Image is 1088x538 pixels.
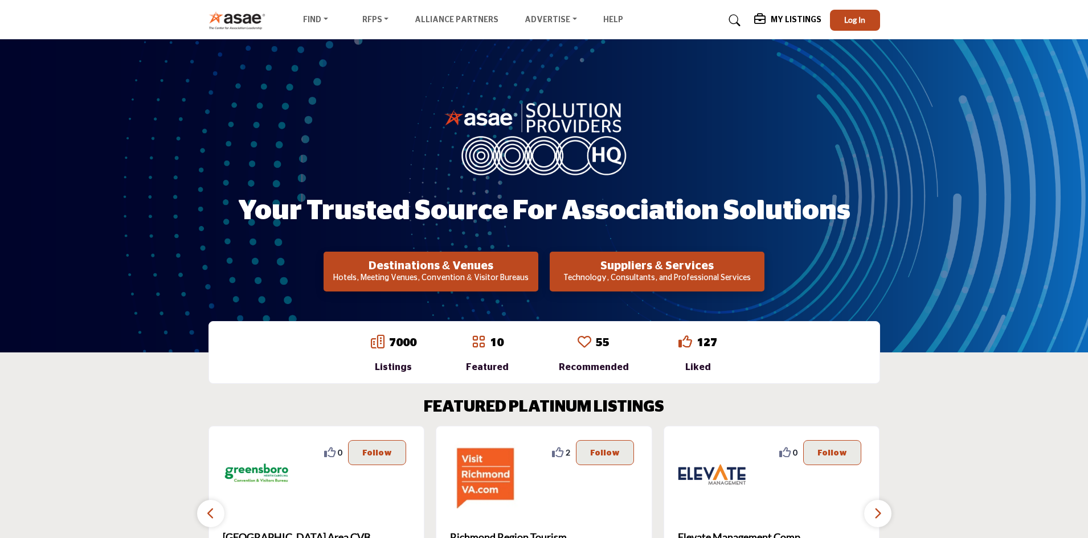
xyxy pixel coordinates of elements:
button: Follow [348,440,406,465]
span: 0 [338,446,342,458]
div: Listings [371,360,416,374]
img: Richmond Region Tourism [450,440,518,508]
a: Help [603,16,623,24]
h2: Suppliers & Services [553,259,761,273]
p: Hotels, Meeting Venues, Convention & Visitor Bureaus [327,273,535,284]
button: Follow [576,440,634,465]
a: 7000 [389,337,416,348]
h2: Destinations & Venues [327,259,535,273]
p: Follow [362,446,392,459]
button: Log In [830,10,880,31]
h1: Your Trusted Source for Association Solutions [238,194,850,229]
div: My Listings [754,14,821,27]
img: image [444,100,644,175]
span: 2 [566,446,570,458]
a: RFPs [354,13,397,28]
a: Advertise [517,13,585,28]
span: Log In [844,15,865,24]
i: Go to Liked [678,335,692,348]
button: Suppliers & Services Technology, Consultants, and Professional Services [550,252,764,291]
a: Search [718,11,748,30]
img: Greensboro Area CVB [223,440,291,508]
a: 55 [596,337,610,348]
a: Find [295,13,336,28]
a: Alliance Partners [415,16,498,24]
img: Site Logo [208,11,272,30]
img: Elevate Management Company [678,440,746,508]
p: Technology, Consultants, and Professional Services [553,273,761,284]
button: Destinations & Venues Hotels, Meeting Venues, Convention & Visitor Bureaus [324,252,538,291]
p: Follow [817,446,847,459]
h5: My Listings [771,15,821,25]
div: Liked [678,360,717,374]
div: Featured [466,360,509,374]
p: Follow [590,446,620,459]
a: 10 [490,337,504,348]
span: 0 [793,446,797,458]
button: Follow [803,440,861,465]
div: Recommended [559,360,629,374]
a: Go to Featured [472,335,485,351]
a: 127 [697,337,717,348]
a: Go to Recommended [578,335,591,351]
h2: FEATURED PLATINUM LISTINGS [424,398,664,417]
